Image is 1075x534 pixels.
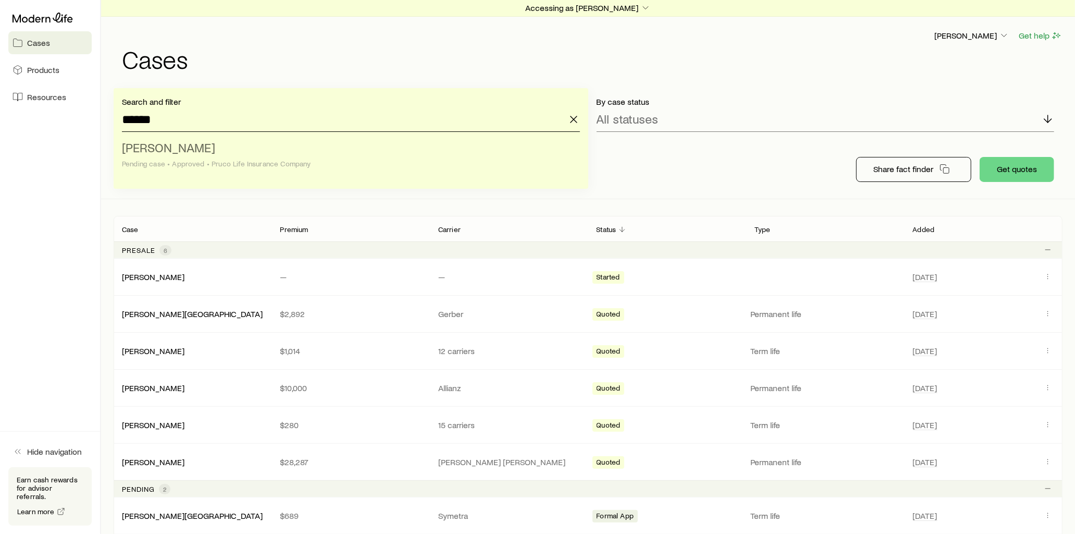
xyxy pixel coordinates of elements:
[8,467,92,526] div: Earn cash rewards for advisor referrals.Learn more
[438,457,580,467] p: [PERSON_NAME] [PERSON_NAME]
[438,420,580,430] p: 15 carriers
[913,272,937,282] span: [DATE]
[755,225,771,234] p: Type
[913,383,937,393] span: [DATE]
[438,383,580,393] p: Allianz
[122,309,263,319] a: [PERSON_NAME][GEOGRAPHIC_DATA]
[856,157,971,182] button: Share fact finder
[122,346,184,357] div: [PERSON_NAME]
[27,65,59,75] span: Products
[280,420,422,430] p: $280
[597,347,621,358] span: Quoted
[597,225,616,234] p: Status
[597,384,621,395] span: Quoted
[597,310,621,321] span: Quoted
[913,511,937,521] span: [DATE]
[750,383,900,393] p: Permanent life
[1018,30,1062,42] button: Get help
[17,508,55,515] span: Learn more
[122,420,184,430] a: [PERSON_NAME]
[280,346,422,356] p: $1,014
[438,511,580,521] p: Symetra
[122,511,263,521] div: [PERSON_NAME][GEOGRAPHIC_DATA]
[913,309,937,319] span: [DATE]
[122,485,155,493] p: Pending
[122,246,155,254] p: Presale
[597,458,621,469] span: Quoted
[27,38,50,48] span: Cases
[122,160,574,168] div: Pending case • Approved • Pruco Life Insurance Company
[597,512,634,523] span: Formal App
[597,273,620,284] span: Started
[280,309,422,319] p: $2,892
[280,225,308,234] p: Premium
[8,31,92,54] a: Cases
[122,309,263,320] div: [PERSON_NAME][GEOGRAPHIC_DATA]
[913,225,935,234] p: Added
[750,309,900,319] p: Permanent life
[122,46,1062,71] h1: Cases
[8,86,92,108] a: Resources
[873,164,933,174] p: Share fact finder
[122,457,184,468] div: [PERSON_NAME]
[750,457,900,467] p: Permanent life
[122,383,184,394] div: [PERSON_NAME]
[122,225,139,234] p: Case
[525,3,651,13] p: Accessing as [PERSON_NAME]
[122,96,580,107] p: Search and filter
[122,511,263,520] a: [PERSON_NAME][GEOGRAPHIC_DATA]
[164,246,167,254] span: 6
[163,485,166,493] span: 2
[980,157,1054,182] button: Get quotes
[122,346,184,356] a: [PERSON_NAME]
[913,457,937,467] span: [DATE]
[280,383,422,393] p: $10,000
[438,225,461,234] p: Carrier
[122,272,184,282] a: [PERSON_NAME]
[913,420,937,430] span: [DATE]
[122,457,184,467] a: [PERSON_NAME]
[122,140,215,155] span: [PERSON_NAME]
[750,420,900,430] p: Term life
[934,30,1009,41] p: [PERSON_NAME]
[17,476,83,501] p: Earn cash rewards for advisor referrals.
[438,272,580,282] p: —
[913,346,937,356] span: [DATE]
[122,136,574,176] li: Scholl, Jacob
[8,58,92,81] a: Products
[27,92,66,102] span: Resources
[280,457,422,467] p: $28,287
[8,440,92,463] button: Hide navigation
[122,420,184,431] div: [PERSON_NAME]
[597,96,1055,107] p: By case status
[750,346,900,356] p: Term life
[280,511,422,521] p: $689
[597,421,621,432] span: Quoted
[750,511,900,521] p: Term life
[934,30,1010,42] button: [PERSON_NAME]
[597,112,659,126] p: All statuses
[122,272,184,283] div: [PERSON_NAME]
[438,309,580,319] p: Gerber
[27,446,82,457] span: Hide navigation
[438,346,580,356] p: 12 carriers
[122,383,184,393] a: [PERSON_NAME]
[280,272,422,282] p: —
